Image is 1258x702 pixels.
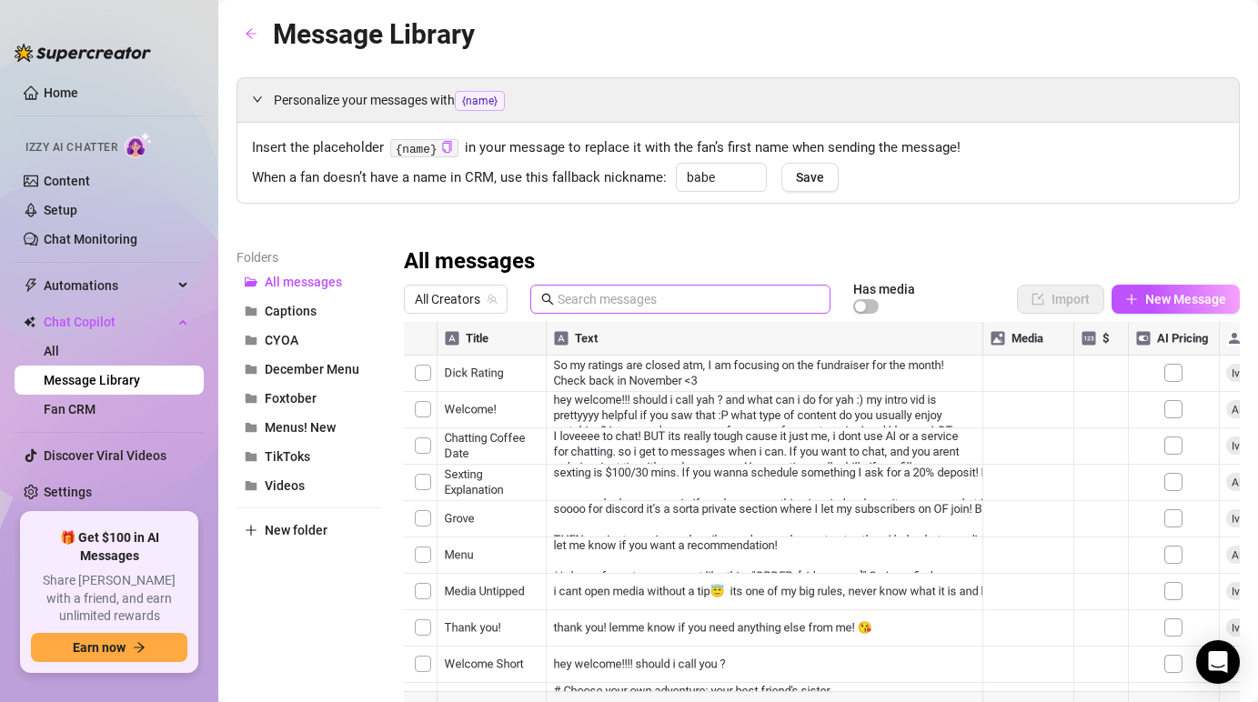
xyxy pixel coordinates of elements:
[237,384,382,413] button: Foxtober
[237,355,382,384] button: December Menu
[541,293,554,306] span: search
[558,289,820,309] input: Search messages
[487,294,498,305] span: team
[237,296,382,326] button: Captions
[31,572,187,626] span: Share [PERSON_NAME] with a friend, and earn unlimited rewards
[44,203,77,217] a: Setup
[125,132,153,158] img: AI Chatter
[1145,292,1226,306] span: New Message
[44,373,140,387] a: Message Library
[265,362,359,376] span: December Menu
[441,141,453,155] button: Click to Copy
[441,141,453,153] span: copy
[245,363,257,376] span: folder
[31,633,187,662] button: Earn nowarrow-right
[853,284,915,295] article: Has media
[44,402,96,416] a: Fan CRM
[44,271,173,300] span: Automations
[237,326,382,355] button: CYOA
[44,307,173,336] span: Chat Copilot
[31,529,187,565] span: 🎁 Get $100 in AI Messages
[252,167,667,189] span: When a fan doesn’t have a name in CRM, use this fallback nickname:
[237,442,382,471] button: TikToks
[415,286,497,313] span: All Creators
[25,139,117,156] span: Izzy AI Chatter
[265,333,298,347] span: CYOA
[1125,293,1138,306] span: plus
[273,13,475,55] article: Message Library
[265,275,342,289] span: All messages
[390,139,458,158] code: {name}
[245,392,257,405] span: folder
[265,391,317,406] span: Foxtober
[24,278,38,293] span: thunderbolt
[455,91,505,111] span: {name}
[44,448,166,463] a: Discover Viral Videos
[15,44,151,62] img: logo-BBDzfeDw.svg
[265,420,336,435] span: Menus! New
[796,170,824,185] span: Save
[73,640,126,655] span: Earn now
[245,479,257,492] span: folder
[245,276,257,288] span: folder-open
[1017,285,1104,314] button: Import
[245,334,257,346] span: folder
[265,449,310,464] span: TikToks
[237,267,382,296] button: All messages
[237,471,382,500] button: Videos
[245,305,257,317] span: folder
[24,316,35,328] img: Chat Copilot
[404,247,535,276] h3: All messages
[44,485,92,499] a: Settings
[44,232,137,246] a: Chat Monitoring
[245,524,257,537] span: plus
[252,137,1224,159] span: Insert the placeholder in your message to replace it with the fan’s first name when sending the m...
[237,78,1239,122] div: Personalize your messages with{name}
[237,413,382,442] button: Menus! New
[44,344,59,358] a: All
[245,450,257,463] span: folder
[1196,640,1240,684] div: Open Intercom Messenger
[237,247,382,267] article: Folders
[245,421,257,434] span: folder
[265,523,327,537] span: New folder
[274,90,1224,111] span: Personalize your messages with
[265,304,317,318] span: Captions
[781,163,839,192] button: Save
[245,27,257,40] span: arrow-left
[265,478,305,493] span: Videos
[252,94,263,105] span: expanded
[44,174,90,188] a: Content
[237,516,382,545] button: New folder
[133,641,146,654] span: arrow-right
[1112,285,1240,314] button: New Message
[44,85,78,100] a: Home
